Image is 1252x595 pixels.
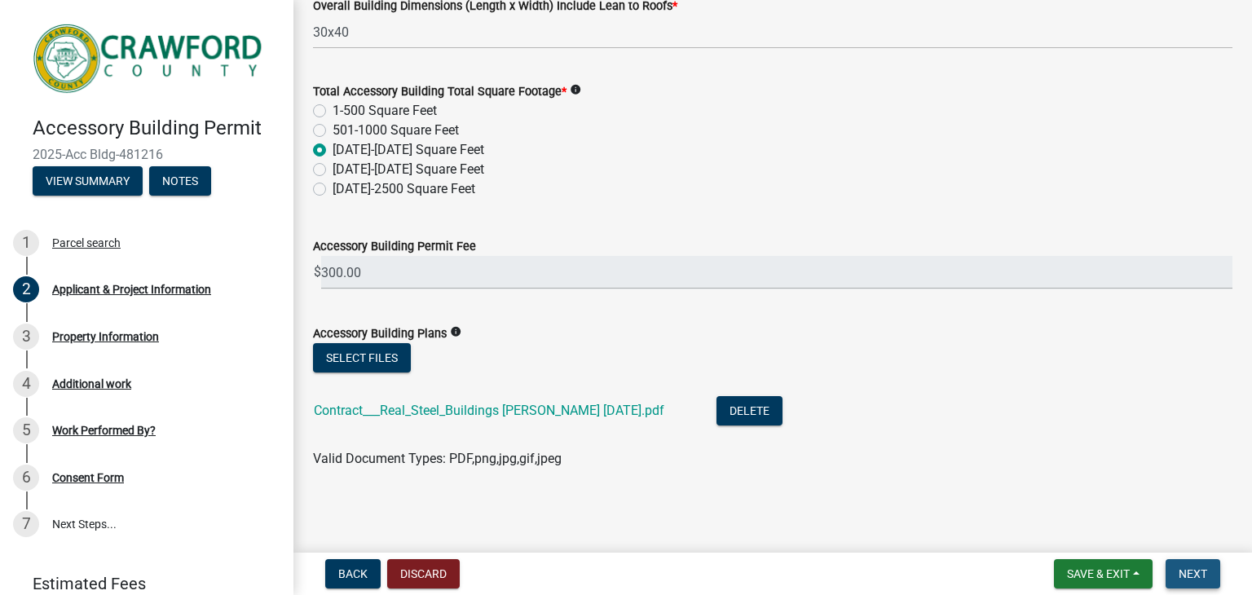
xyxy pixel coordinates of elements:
[1166,559,1220,588] button: Next
[387,559,460,588] button: Discard
[149,175,211,188] wm-modal-confirm: Notes
[33,117,280,140] h4: Accessory Building Permit
[13,465,39,491] div: 6
[13,511,39,537] div: 7
[52,378,131,390] div: Additional work
[149,166,211,196] button: Notes
[52,331,159,342] div: Property Information
[33,166,143,196] button: View Summary
[450,326,461,337] i: info
[52,425,156,436] div: Work Performed By?
[52,472,124,483] div: Consent Form
[1067,567,1130,580] span: Save & Exit
[333,121,459,140] label: 501-1000 Square Feet
[325,559,381,588] button: Back
[13,371,39,397] div: 4
[333,101,437,121] label: 1-500 Square Feet
[716,396,782,425] button: Delete
[13,417,39,443] div: 5
[313,256,322,289] span: $
[13,276,39,302] div: 2
[716,403,782,419] wm-modal-confirm: Delete Document
[1054,559,1153,588] button: Save & Exit
[52,284,211,295] div: Applicant & Project Information
[333,160,484,179] label: [DATE]-[DATE] Square Feet
[333,140,484,160] label: [DATE]-[DATE] Square Feet
[313,1,677,12] label: Overall Building Dimensions (Length x Width) Include Lean to Roofs
[52,237,121,249] div: Parcel search
[33,147,261,162] span: 2025-Acc Bldg-481216
[13,324,39,350] div: 3
[313,343,411,372] button: Select files
[13,230,39,256] div: 1
[1179,567,1207,580] span: Next
[333,179,475,199] label: [DATE]-2500 Square Feet
[313,328,447,340] label: Accessory Building Plans
[33,175,143,188] wm-modal-confirm: Summary
[314,403,664,418] a: Contract___Real_Steel_Buildings [PERSON_NAME] [DATE].pdf
[338,567,368,580] span: Back
[313,86,566,98] label: Total Accessory Building Total Square Footage
[33,17,267,99] img: Crawford County, Georgia
[313,241,476,253] label: Accessory Building Permit Fee
[570,84,581,95] i: info
[313,451,562,466] span: Valid Document Types: PDF,png,jpg,gif,jpeg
